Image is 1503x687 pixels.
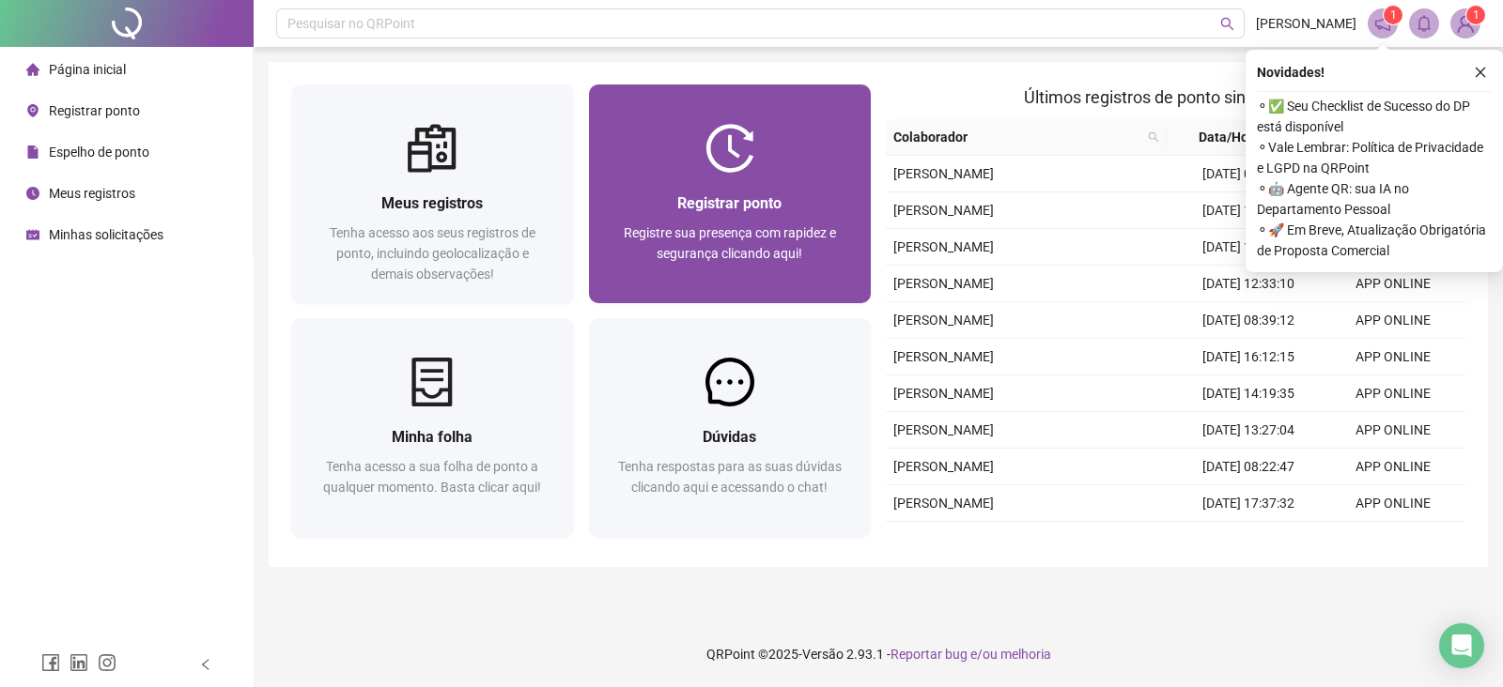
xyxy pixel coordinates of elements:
span: Registrar ponto [49,103,140,118]
span: Últimos registros de ponto sincronizados [1024,87,1327,107]
td: [DATE] 14:03:59 [1176,522,1321,558]
span: search [1144,123,1163,151]
span: ⚬ ✅ Seu Checklist de Sucesso do DP está disponível [1257,96,1492,137]
span: Minha folha [392,428,473,446]
span: Meus registros [49,186,135,201]
span: linkedin [70,653,88,672]
span: [PERSON_NAME] [893,386,994,401]
span: left [199,658,212,671]
td: [DATE] 17:37:32 [1176,485,1321,522]
span: Reportar bug e/ou melhoria [891,647,1051,662]
span: [PERSON_NAME] [893,313,994,328]
td: APP ONLINE [1321,449,1465,485]
span: Tenha acesso a sua folha de ponto a qualquer momento. Basta clicar aqui! [323,459,541,495]
span: ⚬ 🚀 Em Breve, Atualização Obrigatória de Proposta Comercial [1257,220,1492,261]
div: Open Intercom Messenger [1439,623,1484,668]
span: 1 [1473,8,1480,22]
td: [DATE] 16:12:15 [1176,339,1321,375]
span: Novidades ! [1257,62,1325,83]
span: instagram [98,653,116,672]
span: clock-circle [26,187,39,200]
td: APP ONLINE [1321,339,1465,375]
td: APP ONLINE [1321,375,1465,412]
span: facebook [41,653,60,672]
span: Registre sua presença com rapidez e segurança clicando aqui! [624,225,836,261]
span: environment [26,104,39,117]
td: [DATE] 12:33:10 [1176,266,1321,302]
td: [DATE] 13:33:00 [1176,229,1321,266]
span: search [1148,131,1159,143]
td: [DATE] 08:10:00 [1176,156,1321,192]
span: Minhas solicitações [49,227,163,242]
span: [PERSON_NAME] [893,239,994,254]
img: 87118 [1451,9,1480,38]
td: [DATE] 16:12:18 [1176,192,1321,229]
a: DúvidasTenha respostas para as suas dúvidas clicando aqui e acessando o chat! [589,318,872,537]
span: [PERSON_NAME] [893,422,994,437]
span: 1 [1390,8,1397,22]
td: APP ONLINE [1321,266,1465,302]
span: notification [1374,15,1391,32]
td: APP ONLINE [1321,302,1465,339]
a: Minha folhaTenha acesso a sua folha de ponto a qualquer momento. Basta clicar aqui! [291,318,574,537]
span: search [1220,17,1234,31]
span: Colaborador [893,127,1140,147]
span: Versão [802,647,844,662]
td: [DATE] 08:39:12 [1176,302,1321,339]
span: Espelho de ponto [49,145,149,160]
span: Meus registros [381,194,483,212]
span: Dúvidas [703,428,756,446]
span: [PERSON_NAME] [1256,13,1356,34]
span: [PERSON_NAME] [893,203,994,218]
td: [DATE] 13:27:04 [1176,412,1321,449]
td: [DATE] 08:22:47 [1176,449,1321,485]
sup: Atualize o seu contato no menu Meus Dados [1466,6,1485,24]
span: [PERSON_NAME] [893,459,994,474]
span: bell [1416,15,1433,32]
span: Registrar ponto [677,194,782,212]
span: ⚬ Vale Lembrar: Política de Privacidade e LGPD na QRPoint [1257,137,1492,178]
span: ⚬ 🤖 Agente QR: sua IA no Departamento Pessoal [1257,178,1492,220]
span: Tenha acesso aos seus registros de ponto, incluindo geolocalização e demais observações! [330,225,535,282]
th: Data/Hora [1167,119,1307,156]
a: Registrar pontoRegistre sua presença com rapidez e segurança clicando aqui! [589,84,872,303]
span: [PERSON_NAME] [893,166,994,181]
span: [PERSON_NAME] [893,276,994,291]
td: [DATE] 14:19:35 [1176,375,1321,412]
span: file [26,145,39,159]
span: [PERSON_NAME] [893,496,994,511]
span: [PERSON_NAME] [893,349,994,364]
span: Data/Hora [1174,127,1284,147]
span: Tenha respostas para as suas dúvidas clicando aqui e acessando o chat! [618,459,842,495]
span: close [1474,66,1487,79]
sup: 1 [1384,6,1402,24]
span: home [26,63,39,76]
td: APP ONLINE [1321,522,1465,558]
a: Meus registrosTenha acesso aos seus registros de ponto, incluindo geolocalização e demais observa... [291,84,574,303]
td: APP ONLINE [1321,412,1465,449]
td: APP ONLINE [1321,485,1465,522]
span: schedule [26,228,39,241]
footer: QRPoint © 2025 - 2.93.1 - [254,621,1503,687]
span: Página inicial [49,62,126,77]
